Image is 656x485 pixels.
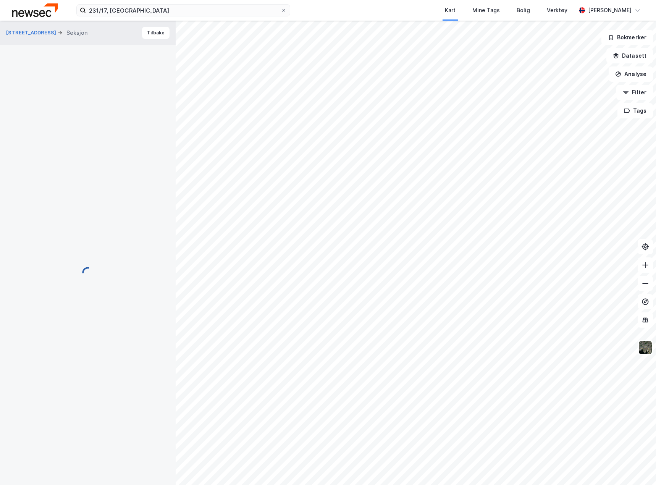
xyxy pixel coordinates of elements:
img: newsec-logo.f6e21ccffca1b3a03d2d.png [12,3,58,17]
div: Mine Tags [472,6,500,15]
div: Verktøy [547,6,567,15]
div: Seksjon [66,28,87,37]
div: Kart [445,6,456,15]
iframe: Chat Widget [618,448,656,485]
div: Kontrollprogram for chat [618,448,656,485]
button: Tilbake [142,27,170,39]
button: Bokmerker [601,30,653,45]
img: spinner.a6d8c91a73a9ac5275cf975e30b51cfb.svg [82,267,94,279]
button: [STREET_ADDRESS] [6,29,58,37]
button: Filter [616,85,653,100]
img: 9k= [638,340,653,355]
div: [PERSON_NAME] [588,6,632,15]
div: Bolig [517,6,530,15]
input: Søk på adresse, matrikkel, gårdeiere, leietakere eller personer [86,5,281,16]
button: Datasett [606,48,653,63]
button: Tags [617,103,653,118]
button: Analyse [609,66,653,82]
